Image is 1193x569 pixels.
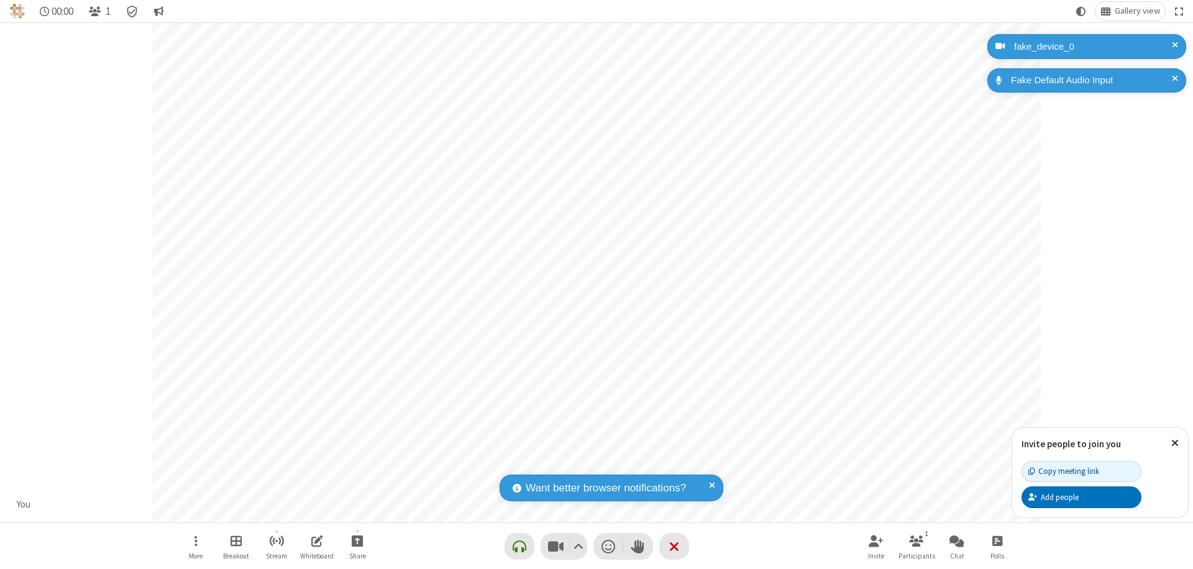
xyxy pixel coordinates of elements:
label: Invite people to join you [1022,438,1121,450]
div: fake_device_0 [1010,40,1177,54]
div: Timer [35,2,79,20]
button: Open participant list [83,2,116,20]
button: Connect your audio [505,533,534,560]
span: Gallery view [1115,6,1160,16]
span: Participants [898,552,935,560]
button: Fullscreen [1170,2,1189,20]
span: Polls [990,552,1004,560]
span: Share [349,552,366,560]
button: Manage Breakout Rooms [217,529,255,564]
div: You [12,498,35,512]
span: Stream [266,552,287,560]
span: Whiteboard [300,552,334,560]
button: Invite participants (⌘+Shift+I) [857,529,895,564]
button: Video setting [570,533,587,560]
button: Send a reaction [593,533,623,560]
span: Invite [868,552,884,560]
img: QA Selenium DO NOT DELETE OR CHANGE [10,4,25,19]
button: End or leave meeting [659,533,689,560]
button: Open chat [938,529,976,564]
button: Open poll [979,529,1016,564]
button: Start sharing [339,529,376,564]
span: 00:00 [52,6,73,17]
button: Open shared whiteboard [298,529,336,564]
button: Open participant list [898,529,935,564]
button: Stop video (⌘+Shift+V) [541,533,587,560]
button: Change layout [1095,2,1165,20]
div: Copy meeting link [1028,465,1099,477]
button: Using system theme [1071,2,1091,20]
span: Breakout [223,552,249,560]
div: 1 [921,528,932,539]
div: Meeting details Encryption enabled [121,2,144,20]
button: Raise hand [623,533,653,560]
button: Copy meeting link [1022,461,1141,482]
span: More [189,552,203,560]
span: Want better browser notifications? [526,480,686,496]
div: Fake Default Audio Input [1007,73,1177,88]
button: Open menu [177,529,214,564]
button: Start streaming [258,529,295,564]
button: Add people [1022,486,1141,508]
button: Close popover [1162,428,1188,458]
span: Chat [950,552,964,560]
span: 1 [106,6,111,17]
button: Conversation [149,2,168,20]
